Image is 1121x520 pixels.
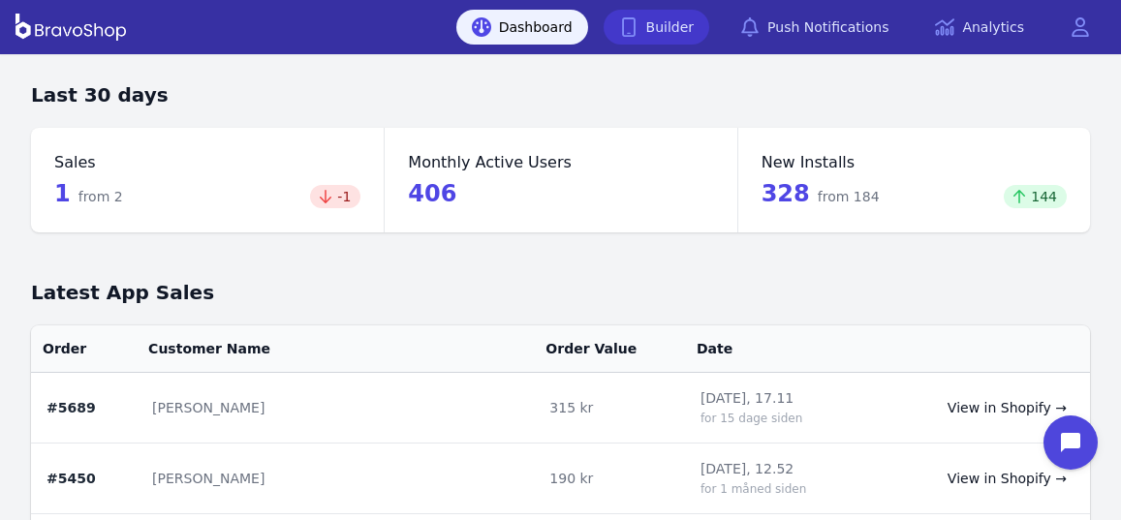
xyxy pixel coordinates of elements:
div: -1 [310,185,360,208]
div: 1 [54,178,123,209]
td: 190 kr [534,444,685,514]
div: 328 [762,178,880,209]
td: 315 kr [534,373,685,444]
a: View in Shopify → [897,398,1067,417]
h3: Last 30 days [31,81,1090,108]
dt: Sales [54,151,360,174]
th: Customer Name [137,325,534,373]
div: 406 [408,178,456,209]
dt: New Installs [762,151,1067,174]
span: [DATE], 17.11 [701,388,866,408]
strong: #5689 [47,400,96,415]
span: [DATE], 12.52 [701,459,866,478]
span: for 1 måned siden [701,482,806,496]
a: Builder [604,10,710,45]
a: Push Notifications [725,10,904,45]
th: Order Value [534,325,685,373]
span: from 184 [818,187,880,206]
td: [PERSON_NAME] [137,373,534,444]
span: for 15 dage siden [701,412,802,425]
div: 144 [1004,185,1067,208]
h1: Latest App Sales [31,279,1090,306]
td: [PERSON_NAME] [137,444,534,514]
a: Dashboard [456,10,588,45]
th: Date [685,325,882,373]
span: from 2 [78,187,123,206]
img: BravoShop [16,14,126,41]
a: View in Shopify → [897,469,1067,488]
dt: Monthly Active Users [408,151,713,174]
strong: #5450 [47,471,96,486]
a: Analytics [919,10,1040,45]
th: Order [31,325,137,373]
